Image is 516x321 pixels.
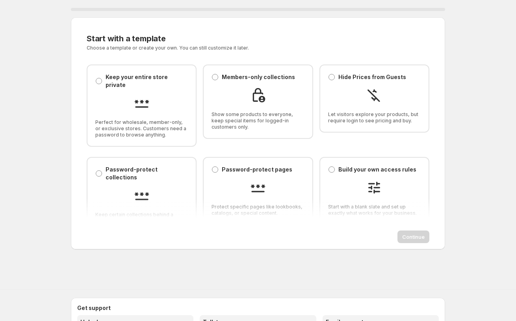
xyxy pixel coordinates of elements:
[212,204,304,216] span: Protect specific pages like lookbooks, catalogs, or special content.
[134,188,150,203] img: Password-protect collections
[250,87,266,103] img: Members-only collections
[366,180,382,196] img: Build your own access rules
[87,34,166,43] span: Start with a template
[338,166,416,173] p: Build your own access rules
[328,111,421,124] span: Let visitors explore your products, but require login to see pricing and buy.
[366,87,382,103] img: Hide Prices from Guests
[77,304,439,312] h2: Get support
[338,73,406,81] p: Hide Prices from Guests
[328,204,421,216] span: Start with a blank slate and set up exactly what works for your business.
[212,111,304,130] span: Show some products to everyone, keep special items for logged-in customers only.
[95,119,188,138] span: Perfect for wholesale, member-only, or exclusive stores. Customers need a password to browse anyt...
[134,95,150,111] img: Keep your entire store private
[87,45,336,51] p: Choose a template or create your own. You can still customize it later.
[106,73,188,89] p: Keep your entire store private
[95,212,188,231] span: Keep certain collections behind a password while the rest of your store is open.
[250,180,266,196] img: Password-protect pages
[222,73,295,81] p: Members-only collections
[222,166,292,173] p: Password-protect pages
[106,166,188,181] p: Password-protect collections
